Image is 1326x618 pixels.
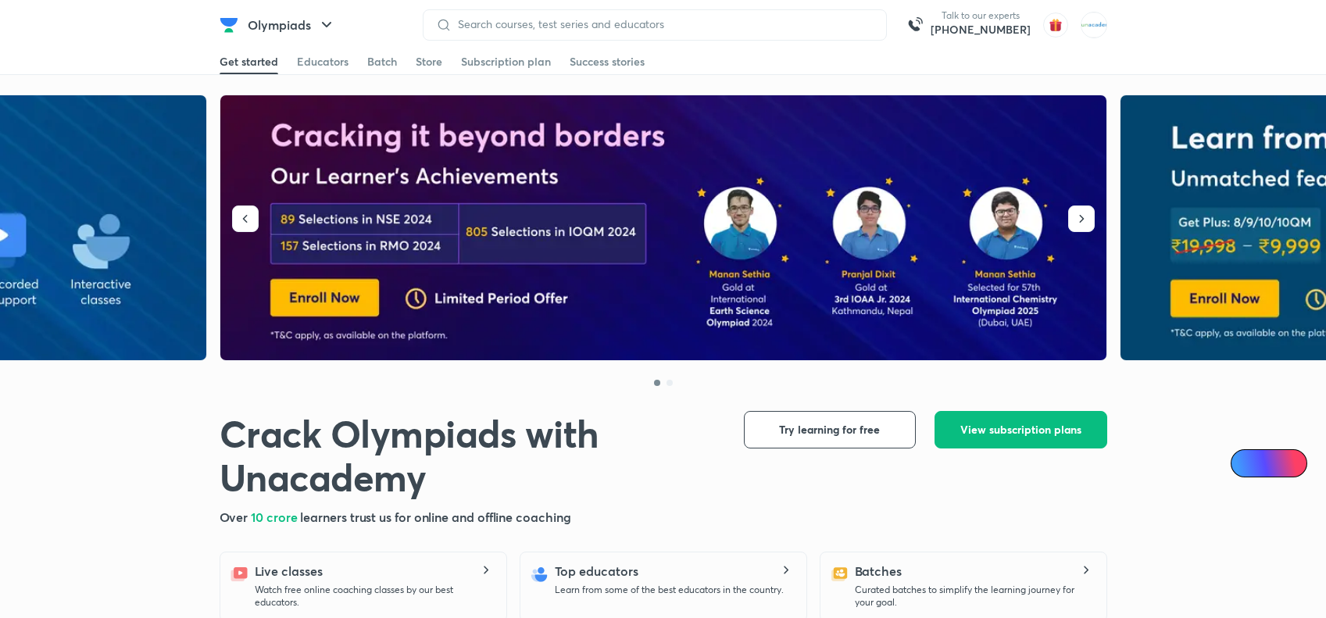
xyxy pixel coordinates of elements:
h1: Crack Olympiads with Unacademy [220,411,719,498]
span: 10 crore [251,509,300,525]
a: Batch [367,49,397,74]
a: Educators [297,49,348,74]
a: [PHONE_NUMBER] [931,22,1031,38]
h5: Live classes [255,562,323,580]
h5: Top educators [555,562,638,580]
p: Talk to our experts [931,9,1031,22]
a: Store [416,49,442,74]
span: Over [220,509,252,525]
div: Educators [297,54,348,70]
div: Success stories [570,54,645,70]
span: learners trust us for online and offline coaching [300,509,570,525]
img: Company Logo [220,16,238,34]
button: Olympiads [238,9,345,41]
div: Subscription plan [461,54,551,70]
button: Try learning for free [744,411,916,448]
button: View subscription plans [935,411,1107,448]
img: Icon [1240,457,1253,470]
p: Learn from some of the best educators in the country. [555,584,784,596]
a: Success stories [570,49,645,74]
input: Search courses, test series and educators [452,18,874,30]
span: Try learning for free [779,422,880,438]
img: call-us [899,9,931,41]
div: Batch [367,54,397,70]
a: Subscription plan [461,49,551,74]
h5: Batches [855,562,902,580]
span: View subscription plans [960,422,1081,438]
p: Curated batches to simplify the learning journey for your goal. [855,584,1094,609]
a: Get started [220,49,278,74]
a: Ai Doubts [1231,449,1307,477]
span: Ai Doubts [1256,457,1298,470]
img: avatar [1043,13,1068,38]
div: Get started [220,54,278,70]
img: MOHAMMED SHOAIB [1081,12,1107,38]
div: Store [416,54,442,70]
p: Watch free online coaching classes by our best educators. [255,584,494,609]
